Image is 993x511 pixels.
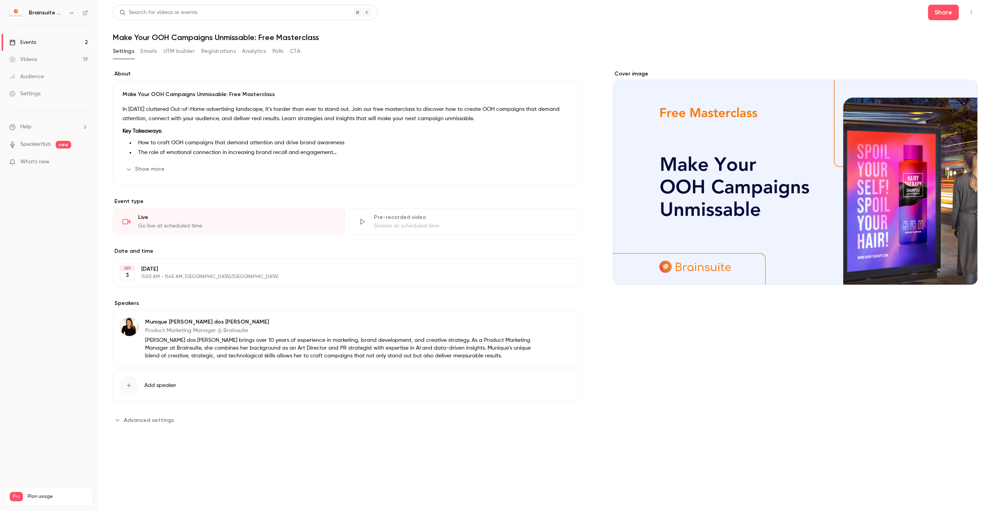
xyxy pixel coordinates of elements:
button: Advanced settings [113,414,179,426]
h6: Brainsuite Webinars [29,9,65,17]
span: Plan usage [28,493,88,500]
p: [DATE] [141,265,540,273]
label: Speakers [113,299,582,307]
li: How to craft OOH campaigns that demand attention and drive brand awareness [135,139,572,147]
button: Share [928,5,959,20]
div: Pre-recorded video [374,213,572,221]
label: Cover image [613,70,977,78]
span: new [56,141,71,149]
button: Polls [272,45,284,58]
label: About [113,70,582,78]
div: SEP [120,266,134,271]
div: Settings [9,90,40,98]
iframe: Noticeable Trigger [79,159,88,166]
li: help-dropdown-opener [9,123,88,131]
p: Event type [113,198,582,205]
span: Advanced settings [124,416,174,424]
span: What's new [20,158,49,166]
button: UTM builder [163,45,195,58]
strong: Key Takeaways: [123,128,162,134]
section: Cover image [613,70,977,285]
span: Add speaker [144,381,176,389]
a: SpeakerHub [20,140,51,149]
button: Registrations [201,45,236,58]
img: Brainsuite Webinars [10,7,22,19]
div: Live [138,213,336,221]
section: Advanced settings [113,414,582,426]
button: Add speaker [113,369,582,401]
span: Help [20,123,32,131]
button: CTA [290,45,300,58]
p: Make Your OOH Campaigns Unmissable: Free Masterclass [123,91,572,98]
div: Munique Rossoni dos SantosMunique [PERSON_NAME] dos [PERSON_NAME]Product Marketing Manager @ Brai... [113,310,582,366]
div: Events [9,38,36,46]
button: Settings [113,45,134,58]
li: The role of emotional connection in increasing brand recall and engagement [135,149,572,157]
button: Show more [123,163,169,175]
div: Stream at scheduled time [374,222,572,230]
h1: Make Your OOH Campaigns Unmissable: Free Masterclass [113,33,977,42]
button: Analytics [242,45,266,58]
div: Audience [9,73,44,80]
label: Date and time [113,247,582,255]
p: In [DATE] cluttered Out-of-Home advertising landscape, it’s harder than ever to stand out. Join o... [123,105,572,123]
button: Emails [140,45,157,58]
p: [PERSON_NAME] dos [PERSON_NAME] brings over 10 years of experience in marketing, brand developmen... [145,336,531,360]
div: Go live at scheduled time [138,222,336,230]
p: Product Marketing Manager @ Brainsuite [145,327,531,334]
span: Pro [10,492,23,501]
img: Munique Rossoni dos Santos [120,317,139,336]
div: Search for videos or events [119,9,197,17]
p: Munique [PERSON_NAME] dos [PERSON_NAME] [145,318,531,326]
div: Pre-recorded videoStream at scheduled time [349,208,581,235]
div: LiveGo live at scheduled time [113,208,346,235]
div: Videos [9,56,37,63]
p: 11:00 AM - 11:45 AM, [GEOGRAPHIC_DATA]/[GEOGRAPHIC_DATA] [141,274,540,280]
p: 3 [126,271,129,279]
